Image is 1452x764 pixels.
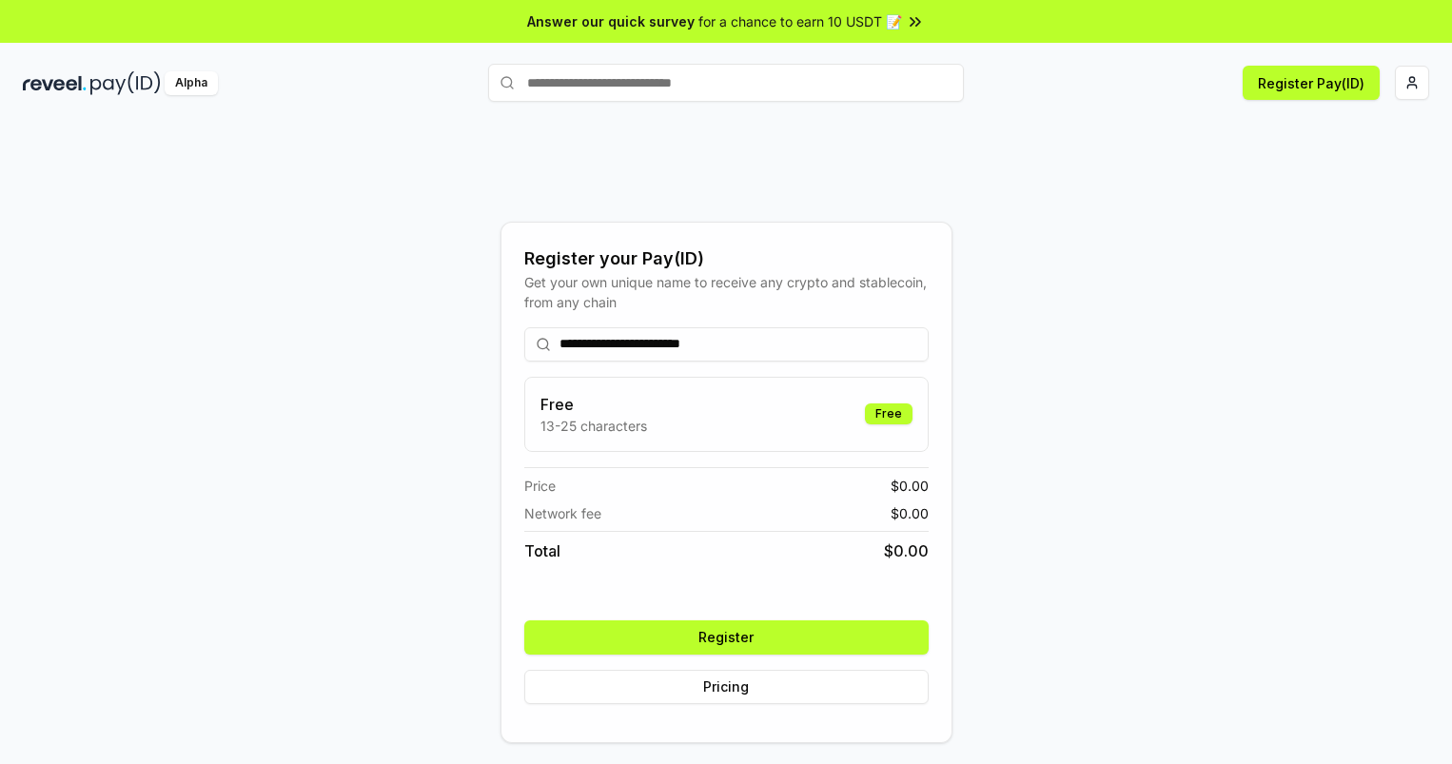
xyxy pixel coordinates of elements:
[891,503,929,523] span: $ 0.00
[698,11,902,31] span: for a chance to earn 10 USDT 📝
[524,539,560,562] span: Total
[524,620,929,655] button: Register
[865,403,912,424] div: Free
[23,71,87,95] img: reveel_dark
[891,476,929,496] span: $ 0.00
[524,476,556,496] span: Price
[884,539,929,562] span: $ 0.00
[540,393,647,416] h3: Free
[524,272,929,312] div: Get your own unique name to receive any crypto and stablecoin, from any chain
[1243,66,1380,100] button: Register Pay(ID)
[524,245,929,272] div: Register your Pay(ID)
[540,416,647,436] p: 13-25 characters
[165,71,218,95] div: Alpha
[90,71,161,95] img: pay_id
[524,670,929,704] button: Pricing
[524,503,601,523] span: Network fee
[527,11,695,31] span: Answer our quick survey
